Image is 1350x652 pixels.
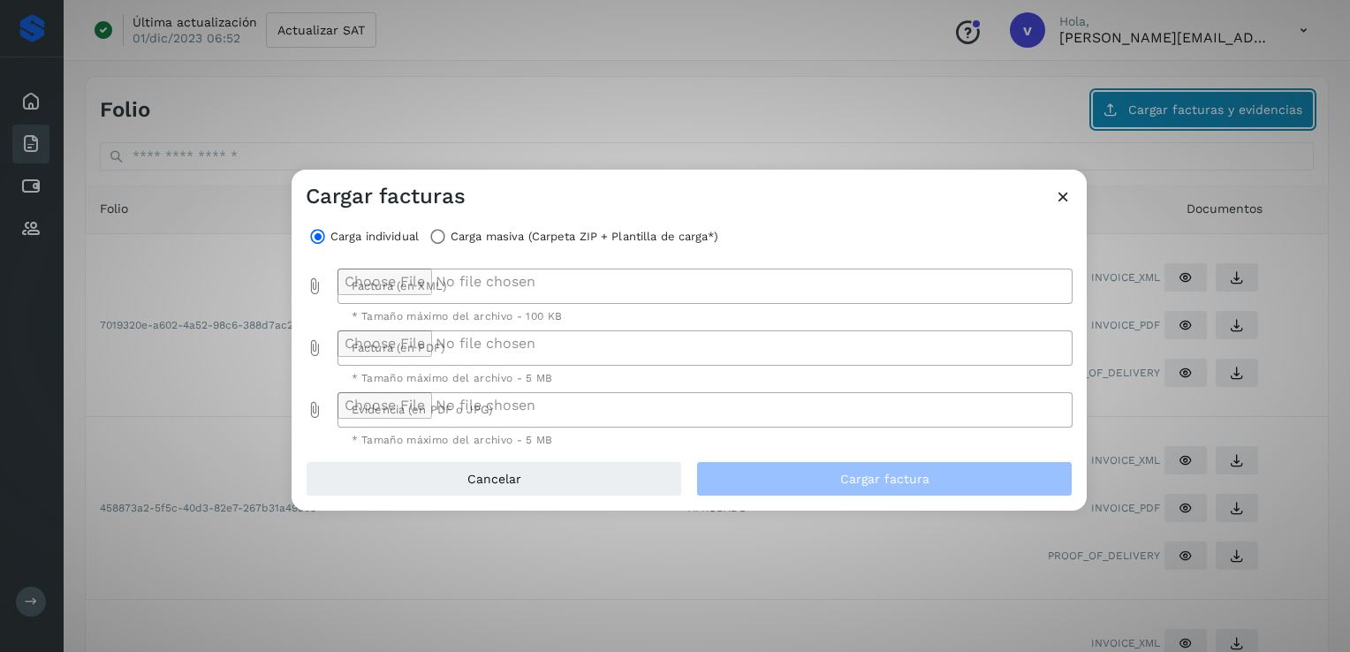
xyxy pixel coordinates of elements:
div: * Tamaño máximo del archivo - 5 MB [352,373,1059,383]
span: Cargar factura [840,473,929,485]
i: Factura (en XML) prepended action [306,277,323,295]
label: Carga individual [330,224,419,249]
h3: Cargar facturas [306,184,466,209]
button: Cancelar [306,461,682,497]
i: Evidencia (en PDF o JPG) prepended action [306,401,323,419]
div: * Tamaño máximo del archivo - 100 KB [352,311,1059,322]
div: * Tamaño máximo del archivo - 5 MB [352,435,1059,445]
button: Cargar factura [696,461,1073,497]
i: Factura (en PDF) prepended action [306,339,323,357]
span: Cancelar [467,473,521,485]
label: Carga masiva (Carpeta ZIP + Plantilla de carga*) [451,224,718,249]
